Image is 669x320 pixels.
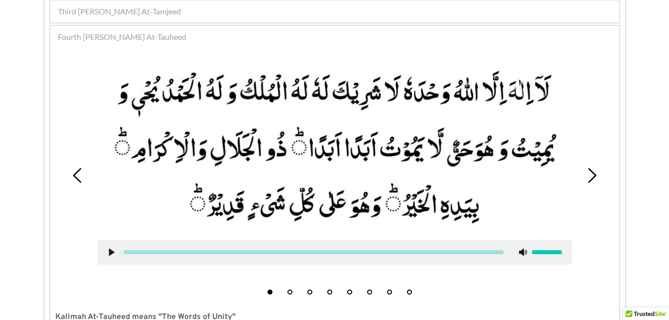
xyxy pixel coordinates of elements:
[58,5,181,17] span: Third [PERSON_NAME] At-Tamjeed
[347,290,352,295] button: 5 of 8
[58,31,186,43] span: Fourth [PERSON_NAME] At-Tauheed
[367,290,372,295] button: 6 of 8
[387,290,392,295] button: 7 of 8
[287,290,292,295] button: 2 of 8
[327,290,332,295] button: 4 of 8
[407,290,412,295] button: 8 of 8
[307,290,312,295] button: 3 of 8
[268,290,272,295] button: 1 of 8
